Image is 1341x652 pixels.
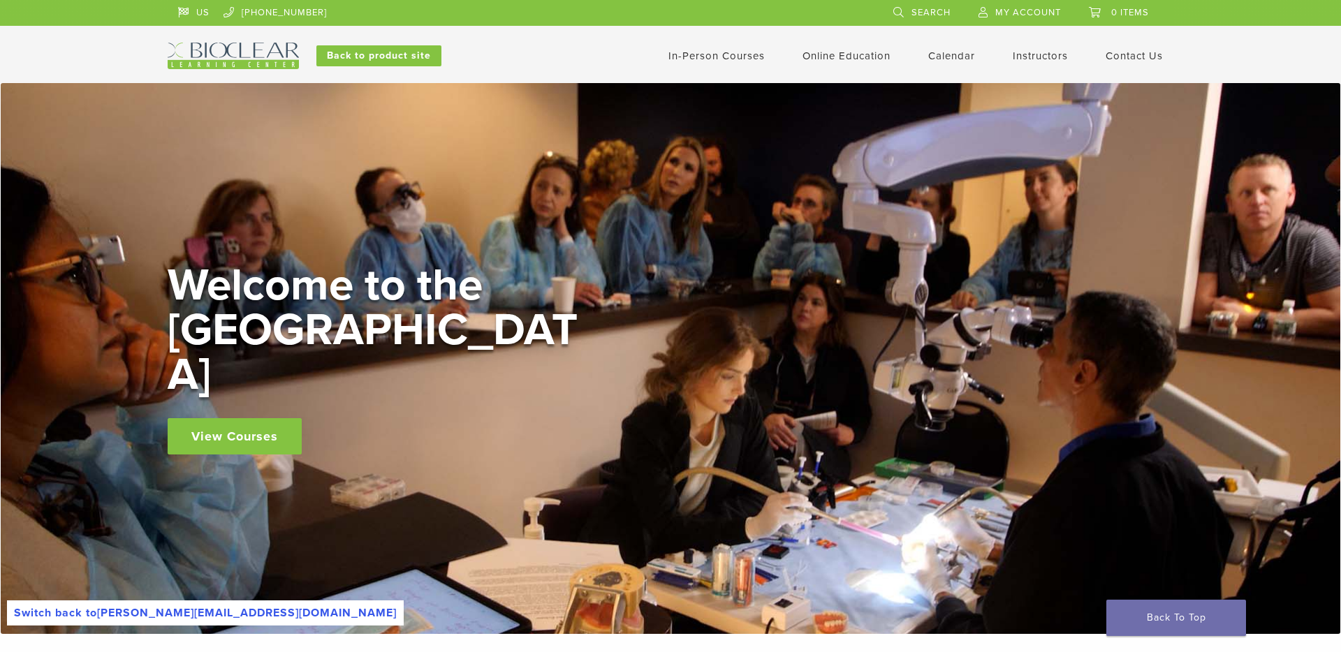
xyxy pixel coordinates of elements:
a: Online Education [803,50,891,62]
span: My Account [995,7,1061,18]
a: Calendar [928,50,975,62]
h2: Welcome to the [GEOGRAPHIC_DATA] [168,263,587,397]
span: Search [911,7,951,18]
a: Contact Us [1106,50,1163,62]
a: Back to product site [316,45,441,66]
a: Switch back to[PERSON_NAME][EMAIL_ADDRESS][DOMAIN_NAME] [7,600,404,625]
img: Bioclear [168,43,299,69]
a: View Courses [168,418,302,454]
a: Back To Top [1106,600,1246,636]
a: In-Person Courses [668,50,765,62]
span: 0 items [1111,7,1149,18]
a: Instructors [1013,50,1068,62]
